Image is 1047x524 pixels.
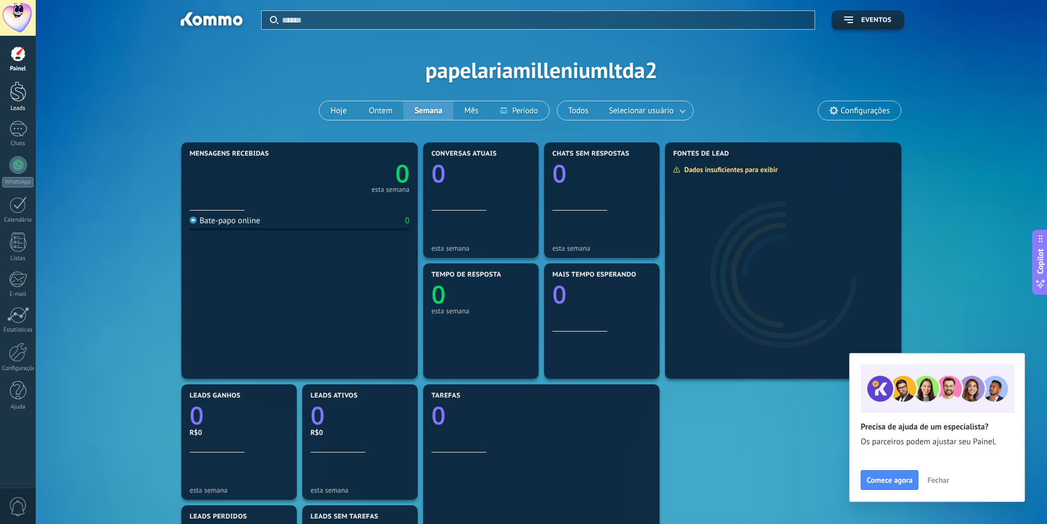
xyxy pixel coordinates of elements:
[673,150,729,158] span: Fontes de lead
[403,101,453,120] button: Semana
[552,150,629,158] span: Chats sem respostas
[372,187,409,192] div: esta semana
[190,392,241,400] span: Leads ganhos
[431,392,461,400] span: Tarefas
[405,216,409,226] div: 0
[300,157,409,190] a: 0
[190,399,204,432] text: 0
[395,157,409,190] text: 0
[431,271,501,279] span: Tempo de resposta
[552,157,567,190] text: 0
[861,437,1013,448] span: Os parceiros podem ajustar seu Painel.
[600,101,693,120] button: Selecionar usuário
[431,399,446,432] text: 0
[319,101,358,120] button: Hoje
[607,103,676,118] span: Selecionar usuário
[861,16,891,24] span: Eventos
[2,255,34,262] div: Listas
[2,65,34,73] div: Painel
[832,10,904,30] button: Eventos
[673,165,785,174] div: Dados insuficientes para exibir
[2,327,34,334] div: Estatísticas
[2,404,34,411] div: Ajuda
[190,513,247,521] span: Leads perdidos
[358,101,403,120] button: Ontem
[431,307,530,315] div: esta semana
[2,177,34,187] div: WhatsApp
[1035,249,1046,274] span: Copilot
[2,105,34,112] div: Leads
[552,244,651,252] div: esta semana
[190,486,289,494] div: esta semana
[841,106,890,115] span: Configurações
[431,399,651,432] a: 0
[190,216,260,226] div: Bate-papo online
[2,140,34,147] div: Chats
[190,399,289,432] a: 0
[2,365,34,372] div: Configurações
[922,472,954,488] button: Fechar
[190,150,269,158] span: Mensagens recebidas
[311,428,409,437] div: R$0
[190,217,197,224] img: Bate-papo online
[311,399,325,432] text: 0
[552,278,567,311] text: 0
[431,278,446,311] text: 0
[431,157,446,190] text: 0
[927,476,949,484] span: Fechar
[2,217,34,224] div: Calendário
[861,422,1013,432] h2: Precisa de ajuda de um especialista?
[431,244,530,252] div: esta semana
[311,513,378,521] span: Leads sem tarefas
[867,476,912,484] span: Comece agora
[490,101,549,120] button: Período
[311,392,358,400] span: Leads ativos
[453,101,490,120] button: Mês
[311,399,409,432] a: 0
[431,150,497,158] span: Conversas atuais
[557,101,600,120] button: Todos
[311,486,409,494] div: esta semana
[2,291,34,298] div: E-mail
[552,271,636,279] span: Mais tempo esperando
[861,470,918,490] button: Comece agora
[190,428,289,437] div: R$0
